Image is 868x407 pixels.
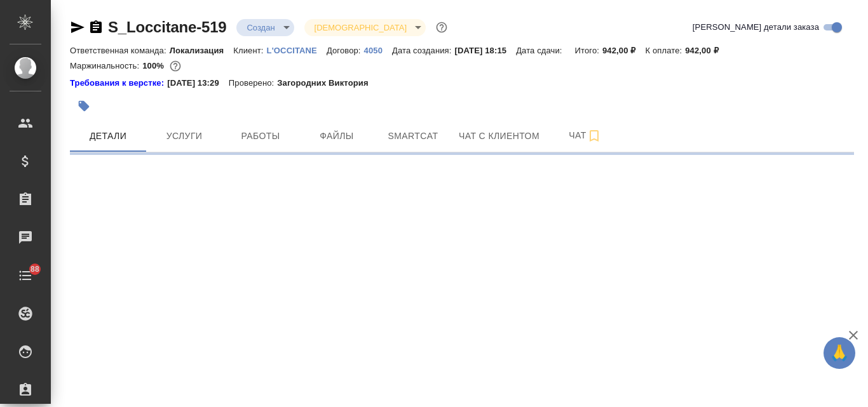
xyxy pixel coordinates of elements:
[154,128,215,144] span: Услуги
[267,44,327,55] a: L'OCCITANE
[575,46,602,55] p: Итого:
[645,46,685,55] p: К оплате:
[587,128,602,143] svg: Подписаться
[23,263,47,276] span: 88
[167,58,184,74] button: 0.00 RUB;
[70,46,170,55] p: Ответственная команда:
[433,19,450,36] button: Доп статусы указывают на важность/срочность заказа
[364,46,392,55] p: 4050
[3,260,48,291] a: 88
[327,46,364,55] p: Договор:
[142,61,167,70] p: 100%
[685,46,728,55] p: 942,00 ₽
[555,128,616,143] span: Чат
[70,77,167,90] div: Нажми, чтобы открыть папку с инструкцией
[243,22,278,33] button: Создан
[167,77,229,90] p: [DATE] 13:29
[516,46,565,55] p: Дата сдачи:
[311,22,410,33] button: [DEMOGRAPHIC_DATA]
[70,20,85,35] button: Скопировать ссылку для ЯМессенджера
[236,19,294,36] div: Создан
[230,128,291,144] span: Работы
[70,92,98,120] button: Добавить тэг
[602,46,646,55] p: 942,00 ₽
[233,46,266,55] p: Клиент:
[693,21,819,34] span: [PERSON_NAME] детали заказа
[824,337,855,369] button: 🙏
[108,18,226,36] a: S_Loccitane-519
[229,77,278,90] p: Проверено:
[70,61,142,70] p: Маржинальность:
[170,46,234,55] p: Локализация
[277,77,377,90] p: Загородних Виктория
[829,340,850,366] span: 🙏
[459,128,539,144] span: Чат с клиентом
[392,46,454,55] p: Дата создания:
[304,19,426,36] div: Создан
[383,128,444,144] span: Smartcat
[70,77,167,90] a: Требования к верстке:
[267,46,327,55] p: L'OCCITANE
[455,46,517,55] p: [DATE] 18:15
[78,128,139,144] span: Детали
[306,128,367,144] span: Файлы
[364,44,392,55] a: 4050
[88,20,104,35] button: Скопировать ссылку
